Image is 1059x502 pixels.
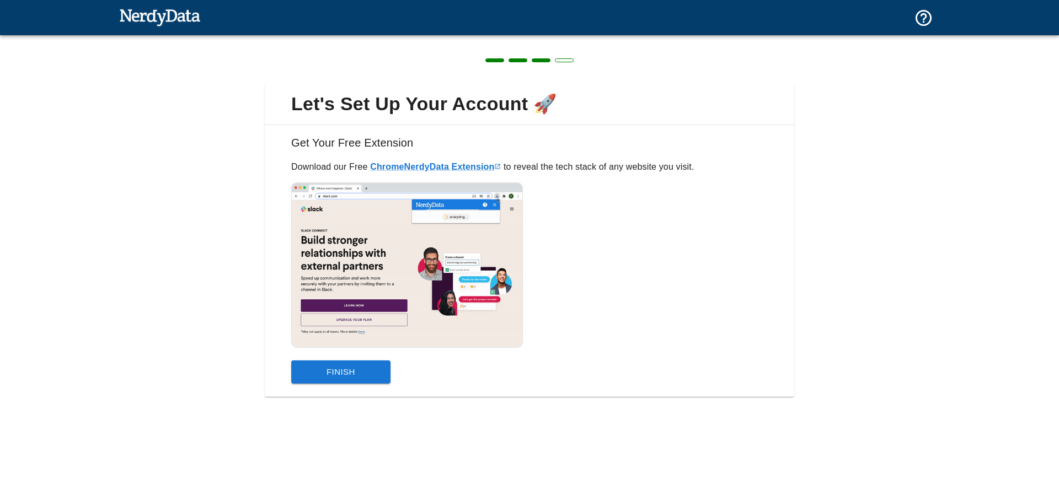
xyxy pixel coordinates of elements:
[291,160,768,174] p: Download our Free to reveal the tech stack of any website you visit.
[370,162,501,171] a: ChromeNerdyData Extension
[907,2,940,34] button: Support and Documentation
[119,6,200,28] img: NerdyData.com
[274,93,785,116] span: Let's Set Up Your Account 🚀
[274,134,785,160] h6: Get Your Free Extension
[1004,424,1046,466] iframe: Drift Widget Chat Controller
[291,360,391,384] button: Finish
